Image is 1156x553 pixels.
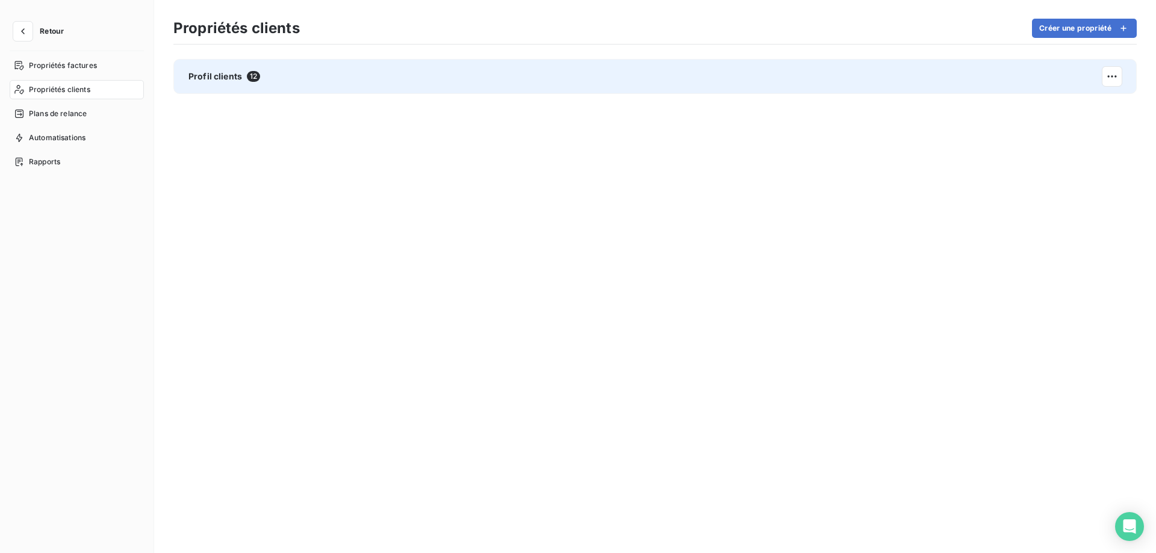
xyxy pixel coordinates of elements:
span: Profil clients [188,70,242,82]
a: Plans de relance [10,104,144,123]
span: 12 [247,71,260,82]
span: Retour [40,28,64,35]
h3: Propriétés clients [173,17,300,39]
a: Automatisations [10,128,144,147]
span: Propriétés clients [29,84,90,95]
a: Rapports [10,152,144,171]
a: Propriétés factures [10,56,144,75]
span: Plans de relance [29,108,87,119]
div: Open Intercom Messenger [1115,512,1144,541]
span: Automatisations [29,132,85,143]
span: Propriétés factures [29,60,97,71]
a: Propriétés clients [10,80,144,99]
button: Retour [10,22,73,41]
span: Rapports [29,156,60,167]
button: Créer une propriété [1032,19,1137,38]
